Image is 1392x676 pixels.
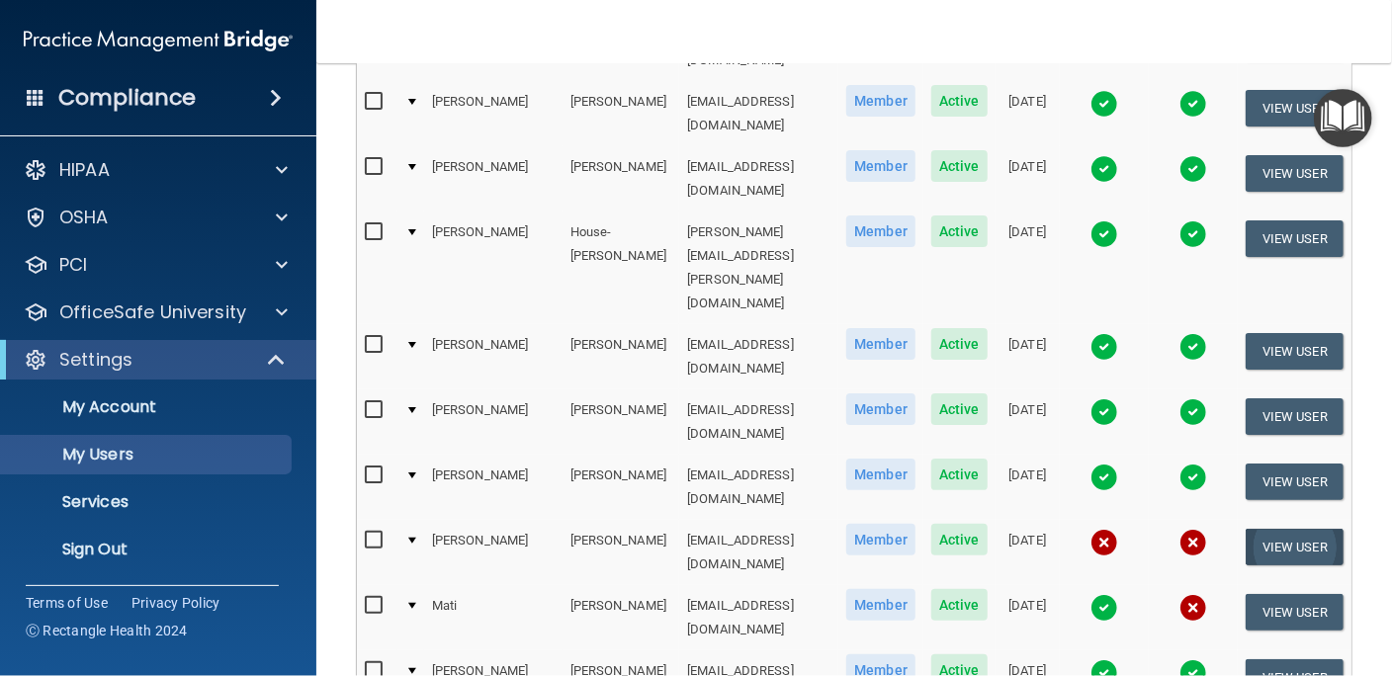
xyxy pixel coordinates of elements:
[563,389,680,455] td: [PERSON_NAME]
[26,593,108,613] a: Terms of Use
[931,328,988,360] span: Active
[846,150,915,182] span: Member
[931,459,988,490] span: Active
[996,81,1060,146] td: [DATE]
[24,158,288,182] a: HIPAA
[1090,529,1118,556] img: cross.ca9f0e7f.svg
[996,585,1060,650] td: [DATE]
[131,593,220,613] a: Privacy Policy
[26,621,188,640] span: Ⓒ Rectangle Health 2024
[563,455,680,520] td: [PERSON_NAME]
[13,397,283,417] p: My Account
[846,328,915,360] span: Member
[563,211,680,324] td: House-[PERSON_NAME]
[424,389,563,455] td: [PERSON_NAME]
[58,84,196,112] h4: Compliance
[931,393,988,425] span: Active
[424,324,563,389] td: [PERSON_NAME]
[1246,529,1344,565] button: View User
[1246,220,1344,257] button: View User
[1090,333,1118,361] img: tick.e7d51cea.svg
[846,459,915,490] span: Member
[563,81,680,146] td: [PERSON_NAME]
[59,348,132,372] p: Settings
[1179,398,1207,426] img: tick.e7d51cea.svg
[996,211,1060,324] td: [DATE]
[59,300,246,324] p: OfficeSafe University
[931,589,988,621] span: Active
[59,206,109,229] p: OSHA
[1090,464,1118,491] img: tick.e7d51cea.svg
[13,492,283,512] p: Services
[846,393,915,425] span: Member
[13,445,283,465] p: My Users
[1090,90,1118,118] img: tick.e7d51cea.svg
[563,585,680,650] td: [PERSON_NAME]
[24,348,287,372] a: Settings
[13,540,283,559] p: Sign Out
[1314,89,1372,147] button: Open Resource Center
[24,206,288,229] a: OSHA
[1246,333,1344,370] button: View User
[563,146,680,211] td: [PERSON_NAME]
[1179,529,1207,556] img: cross.ca9f0e7f.svg
[1051,537,1368,615] iframe: Drift Widget Chat Controller
[996,455,1060,520] td: [DATE]
[1179,155,1207,183] img: tick.e7d51cea.svg
[424,146,563,211] td: [PERSON_NAME]
[424,520,563,585] td: [PERSON_NAME]
[846,524,915,555] span: Member
[563,520,680,585] td: [PERSON_NAME]
[931,215,988,247] span: Active
[59,158,110,182] p: HIPAA
[996,389,1060,455] td: [DATE]
[679,81,838,146] td: [EMAIL_ADDRESS][DOMAIN_NAME]
[424,585,563,650] td: Mati
[679,324,838,389] td: [EMAIL_ADDRESS][DOMAIN_NAME]
[931,524,988,555] span: Active
[424,455,563,520] td: [PERSON_NAME]
[679,585,838,650] td: [EMAIL_ADDRESS][DOMAIN_NAME]
[931,85,988,117] span: Active
[1179,220,1207,248] img: tick.e7d51cea.svg
[1246,398,1344,435] button: View User
[846,589,915,621] span: Member
[996,146,1060,211] td: [DATE]
[679,389,838,455] td: [EMAIL_ADDRESS][DOMAIN_NAME]
[679,211,838,324] td: [PERSON_NAME][EMAIL_ADDRESS][PERSON_NAME][DOMAIN_NAME]
[424,81,563,146] td: [PERSON_NAME]
[24,300,288,324] a: OfficeSafe University
[1179,90,1207,118] img: tick.e7d51cea.svg
[1246,90,1344,127] button: View User
[1090,155,1118,183] img: tick.e7d51cea.svg
[1090,398,1118,426] img: tick.e7d51cea.svg
[931,150,988,182] span: Active
[846,215,915,247] span: Member
[563,324,680,389] td: [PERSON_NAME]
[1179,464,1207,491] img: tick.e7d51cea.svg
[679,146,838,211] td: [EMAIL_ADDRESS][DOMAIN_NAME]
[1090,220,1118,248] img: tick.e7d51cea.svg
[996,324,1060,389] td: [DATE]
[1246,155,1344,192] button: View User
[1246,464,1344,500] button: View User
[59,253,87,277] p: PCI
[679,455,838,520] td: [EMAIL_ADDRESS][DOMAIN_NAME]
[679,520,838,585] td: [EMAIL_ADDRESS][DOMAIN_NAME]
[996,520,1060,585] td: [DATE]
[1179,333,1207,361] img: tick.e7d51cea.svg
[846,85,915,117] span: Member
[24,253,288,277] a: PCI
[24,21,293,60] img: PMB logo
[424,211,563,324] td: [PERSON_NAME]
